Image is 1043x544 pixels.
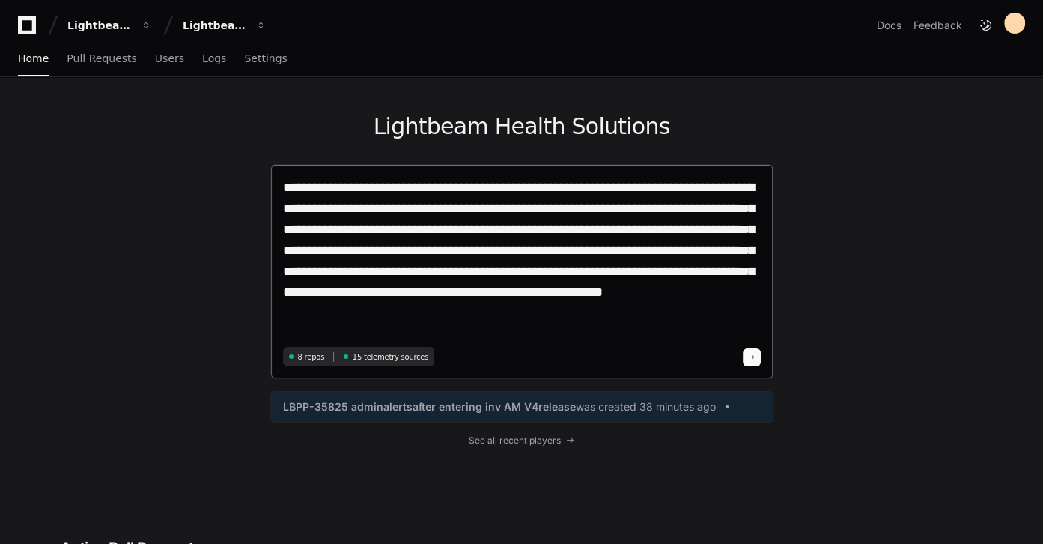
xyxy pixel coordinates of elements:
[270,113,773,140] h1: Lightbeam Health Solutions
[67,42,136,76] a: Pull Requests
[61,12,157,39] button: Lightbeam Health
[283,399,576,414] span: LBPP-35825 adminalertsafter entering inv AM V4release
[202,54,226,63] span: Logs
[67,54,136,63] span: Pull Requests
[18,54,49,63] span: Home
[155,42,184,76] a: Users
[202,42,226,76] a: Logs
[244,42,287,76] a: Settings
[244,54,287,63] span: Settings
[913,18,962,33] button: Feedback
[67,18,132,33] div: Lightbeam Health
[877,18,901,33] a: Docs
[283,399,761,414] a: LBPP-35825 adminalertsafter entering inv AM V4releasewas created 38 minutes ago
[353,351,428,363] span: 15 telemetry sources
[18,42,49,76] a: Home
[155,54,184,63] span: Users
[298,351,325,363] span: 8 repos
[576,399,716,414] span: was created 38 minutes ago
[177,12,273,39] button: Lightbeam Health Solutions
[469,435,561,447] span: See all recent players
[183,18,247,33] div: Lightbeam Health Solutions
[270,435,773,447] a: See all recent players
